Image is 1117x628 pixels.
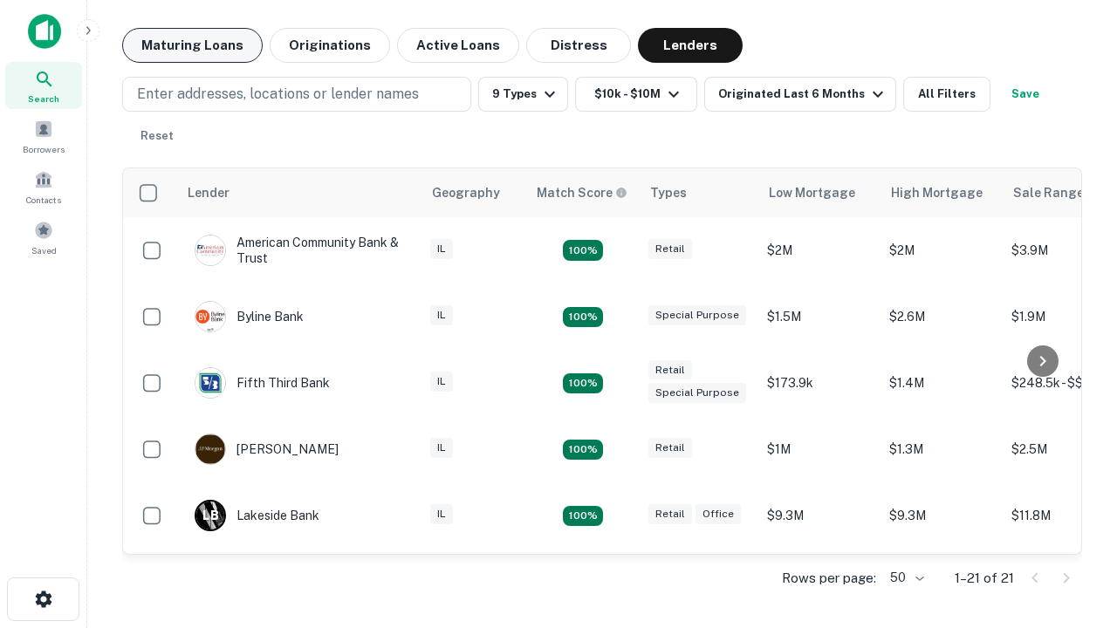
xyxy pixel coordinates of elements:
a: Contacts [5,163,82,210]
td: $2M [881,217,1003,283]
div: Matching Properties: 2, hasApolloMatch: undefined [563,373,603,394]
td: $1.4M [881,350,1003,416]
td: $173.9k [758,350,881,416]
span: Borrowers [23,142,65,156]
a: Saved [5,214,82,261]
button: Active Loans [397,28,519,63]
span: Saved [31,243,57,257]
a: Search [5,62,82,109]
button: All Filters [903,77,990,112]
div: Retail [648,360,692,380]
div: Special Purpose [648,305,746,325]
p: 1–21 of 21 [955,568,1014,589]
div: High Mortgage [891,182,983,203]
button: Save your search to get updates of matches that match your search criteria. [997,77,1053,112]
div: IL [430,239,453,259]
td: $1.5M [758,549,881,615]
img: capitalize-icon.png [28,14,61,49]
div: IL [430,372,453,392]
div: 50 [883,565,927,590]
div: Office [696,504,741,524]
div: Types [650,182,687,203]
div: Matching Properties: 3, hasApolloMatch: undefined [563,307,603,328]
button: Originated Last 6 Months [704,77,896,112]
th: Geography [421,168,526,217]
button: Lenders [638,28,743,63]
button: Enter addresses, locations or lender names [122,77,471,112]
th: Types [640,168,758,217]
div: Retail [648,504,692,524]
td: $5.4M [881,549,1003,615]
td: $9.3M [758,482,881,549]
div: Sale Range [1013,182,1084,203]
td: $1.3M [881,416,1003,482]
div: Retail [648,239,692,259]
button: $10k - $10M [575,77,697,112]
img: picture [195,368,225,398]
span: Contacts [26,193,61,207]
div: Originated Last 6 Months [718,84,888,105]
th: Lender [177,168,421,217]
td: $2M [758,217,881,283]
div: Lender [188,182,230,203]
p: L B [202,507,218,525]
div: IL [430,438,453,458]
img: picture [195,302,225,331]
div: Lakeside Bank [195,500,319,531]
div: [PERSON_NAME] [195,433,339,465]
td: $1.5M [758,283,881,350]
div: Fifth Third Bank [195,367,330,399]
td: $1M [758,416,881,482]
div: Matching Properties: 3, hasApolloMatch: undefined [563,506,603,527]
iframe: Chat Widget [1030,488,1117,572]
th: Capitalize uses an advanced AI algorithm to match your search with the best lender. The match sco... [526,168,640,217]
button: Maturing Loans [122,28,263,63]
th: Low Mortgage [758,168,881,217]
th: High Mortgage [881,168,1003,217]
div: IL [430,504,453,524]
div: IL [430,305,453,325]
td: $2.6M [881,283,1003,350]
div: Capitalize uses an advanced AI algorithm to match your search with the best lender. The match sco... [537,183,627,202]
div: Byline Bank [195,301,304,332]
img: picture [195,235,225,265]
button: Reset [129,119,185,154]
div: Retail [648,438,692,458]
button: 9 Types [478,77,568,112]
button: Originations [270,28,390,63]
div: Matching Properties: 2, hasApolloMatch: undefined [563,440,603,461]
p: Enter addresses, locations or lender names [137,84,419,105]
div: Low Mortgage [769,182,855,203]
div: Geography [432,182,500,203]
button: Distress [526,28,631,63]
td: $9.3M [881,482,1003,549]
div: American Community Bank & Trust [195,235,404,266]
div: Matching Properties: 2, hasApolloMatch: undefined [563,240,603,261]
img: picture [195,434,225,464]
div: Special Purpose [648,383,746,403]
span: Search [28,92,59,106]
h6: Match Score [537,183,624,202]
p: Rows per page: [782,568,876,589]
a: Borrowers [5,113,82,160]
